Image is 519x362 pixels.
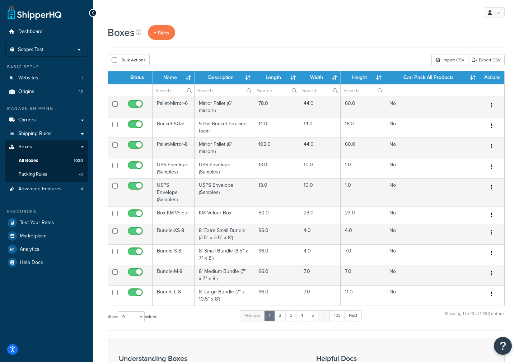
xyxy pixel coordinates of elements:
[153,117,195,138] td: Bucket-5Gal
[78,171,83,177] span: 70
[108,311,156,322] label: Show entries
[5,140,88,154] a: Boxes
[299,178,341,206] td: 10.0
[20,220,54,226] span: Test Your Rates
[431,55,468,65] div: Import CSV
[153,138,195,158] td: Pallet-Mirror-8
[74,158,83,164] span: 1030
[5,71,88,85] a: Websites 1
[195,138,254,158] td: Mirror Pallet (8' mirrors)
[296,310,308,321] a: 4
[5,154,88,167] li: All Boxes
[122,71,153,84] th: Status
[254,158,299,178] td: 13.0
[153,84,194,97] input: Search
[195,244,254,265] td: 8' Small Bundle (3.5" x 7" x 8')
[468,55,505,65] a: Export CSV
[341,158,385,178] td: 1.0
[78,89,83,95] span: 42
[153,71,195,84] th: Name : activate to sort column ascending
[5,106,88,112] div: Manage Shipping
[299,285,341,306] td: 7.0
[18,75,38,81] span: Websites
[445,310,505,325] div: Showing 1 to 10 of 1,030 entries
[254,178,299,206] td: 13.0
[385,178,479,206] td: No
[195,158,254,178] td: UPS Envelope (Samples)
[195,206,254,224] td: KM Velour Box
[5,182,88,196] li: Advanced Features
[385,206,479,224] td: No
[18,186,62,192] span: Advanced Features
[385,224,479,244] td: No
[5,25,88,38] a: Dashboard
[341,71,385,84] th: Height : activate to sort column ascending
[385,158,479,178] td: No
[479,71,504,84] th: Actions
[341,117,385,138] td: 18.0
[341,244,385,265] td: 7.0
[18,47,43,53] span: Scope: Test
[254,138,299,158] td: 102.0
[5,168,88,181] li: Packing Rules
[254,84,299,97] input: Search
[20,260,43,266] span: Help Docs
[254,224,299,244] td: 96.0
[5,113,88,127] a: Carriers
[299,84,341,97] input: Search
[195,117,254,138] td: 5-Gal Bucket box and foam
[5,229,88,242] a: Marketplace
[20,233,47,239] span: Marketplace
[153,158,195,178] td: UPS Envelope (Samples)
[5,140,88,181] li: Boxes
[299,206,341,224] td: 23.0
[299,244,341,265] td: 4.0
[254,244,299,265] td: 96.0
[341,178,385,206] td: 1.0
[344,310,362,321] a: Next
[108,25,135,40] h1: Boxes
[153,97,195,117] td: Pallet-Mirror-6
[153,224,195,244] td: Bundle-XS-8
[195,224,254,244] td: 8' Extra Small Bundle (3.5" x 3.5" x 8')
[20,246,39,252] span: Analytics
[18,29,43,35] span: Dashboard
[154,28,169,37] span: + New
[5,243,88,256] li: Analytics
[118,311,145,322] select: Showentries
[341,97,385,117] td: 60.0
[494,337,512,355] button: Open Resource Center
[195,71,254,84] th: Description : activate to sort column ascending
[385,71,479,84] th: Can Pack All Products : activate to sort column ascending
[341,285,385,306] td: 11.0
[254,97,299,117] td: 78.0
[19,158,38,164] span: All Boxes
[195,97,254,117] td: Mirror Pallet (6' mirrors)
[385,117,479,138] td: No
[5,256,88,269] a: Help Docs
[18,131,52,137] span: Shipping Rules
[5,71,88,85] li: Websites
[108,55,150,65] button: Bulk Actions
[318,310,330,321] a: …
[385,265,479,285] td: No
[274,310,286,321] a: 2
[254,71,299,84] th: Length : activate to sort column ascending
[264,310,275,321] a: 1
[5,209,88,215] div: Resources
[5,127,88,140] a: Shipping Rules
[195,178,254,206] td: USPS Envelope (Samples)
[81,186,83,192] span: 4
[5,216,88,229] a: Test Your Rates
[19,171,47,177] span: Packing Rules
[299,224,341,244] td: 4.0
[153,178,195,206] td: USPS Envelope (Samples)
[5,85,88,98] a: Origins 42
[153,285,195,306] td: Bundle-L-8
